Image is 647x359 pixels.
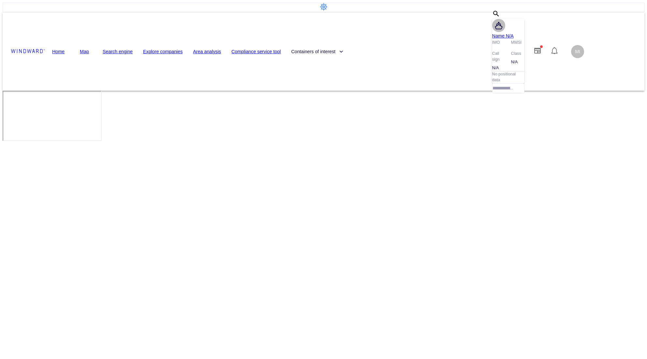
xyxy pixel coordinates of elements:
[575,49,580,54] span: MI
[193,48,221,56] a: Area analysis
[143,48,183,56] a: Explore companies
[492,40,500,46] p: IMO
[190,46,224,58] button: Area analysis
[492,51,506,63] p: Call sign
[52,48,65,56] a: Home
[100,46,135,58] button: Search engine
[80,48,89,56] a: Map
[140,46,185,58] button: Explore companies
[511,59,525,65] div: N/A
[231,48,281,56] a: Compliance service tool
[291,48,343,56] span: Containers of interest
[492,65,506,71] div: N/A
[492,71,524,83] p: No positional data
[229,46,283,58] button: Compliance service tool
[48,46,69,58] button: Home
[288,46,346,58] button: Containers of interest
[103,48,133,56] a: Search engine
[74,46,95,58] button: Map
[492,32,514,40] a: Name N/A
[619,330,642,354] iframe: Chat
[551,47,558,56] div: Notification center
[511,40,522,46] p: MMSI
[511,51,521,57] p: Class
[570,44,585,59] button: MI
